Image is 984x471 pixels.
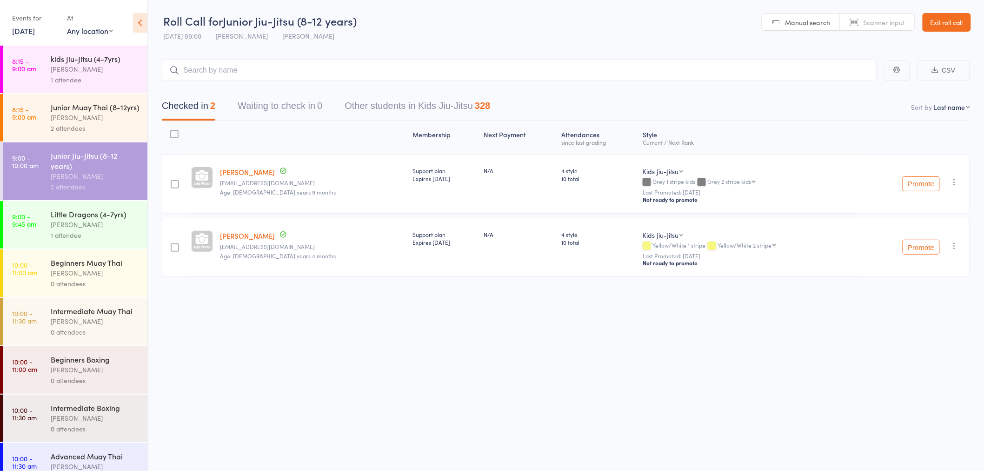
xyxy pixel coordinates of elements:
div: Last name [934,102,965,112]
div: N/A [484,230,554,238]
a: [PERSON_NAME] [220,167,275,177]
div: Support plan [412,230,476,246]
label: Sort by [911,102,932,112]
span: 4 style [561,167,635,175]
div: 0 attendees [51,278,140,289]
div: Not ready to promote [643,259,855,267]
div: since last grading [561,139,635,145]
a: 10:00 -11:30 amIntermediate Boxing[PERSON_NAME]0 attendees [3,395,147,442]
span: [PERSON_NAME] [282,31,334,40]
a: [PERSON_NAME] [220,231,275,241]
button: Other students in Kids Jiu-Jitsu328 [345,96,490,121]
div: 2 [210,101,215,111]
div: [PERSON_NAME] [51,171,140,182]
button: CSV [917,61,970,81]
time: 9:00 - 10:00 am [12,154,39,169]
div: N/A [484,167,554,175]
a: 10:00 -11:30 amIntermediate Muay Thai[PERSON_NAME]0 attendees [3,298,147,345]
div: Atten­dances [558,125,639,150]
div: 0 attendees [51,327,140,337]
a: 8:15 -9:00 amJunior Muay Thai (8-12yrs)[PERSON_NAME]2 attendees [3,94,147,141]
div: Advanced Muay Thai [51,451,140,461]
div: 1 attendee [51,230,140,241]
small: Last Promoted: [DATE] [643,189,855,195]
time: 10:00 - 11:00 am [12,261,37,276]
button: Checked in2 [162,96,215,121]
div: Current / Next Rank [643,139,855,145]
div: Not ready to promote [643,196,855,203]
div: [PERSON_NAME] [51,364,140,375]
div: Membership [409,125,480,150]
div: Events for [12,10,58,26]
small: Last Promoted: [DATE] [643,253,855,259]
div: kids Jiu-Jitsu (4-7yrs) [51,54,140,64]
div: Style [639,125,859,150]
div: Junior Jiu-Jitsu (8-12 years) [51,150,140,171]
div: 2 attendees [51,182,140,192]
div: Support plan [412,167,476,182]
span: 10 total [561,175,635,182]
div: Next Payment [480,125,558,150]
span: Age: [DEMOGRAPHIC_DATA] years 4 months [220,252,336,260]
time: 10:00 - 11:30 am [12,406,37,421]
time: 10:00 - 11:30 am [12,455,37,470]
small: Coachshanegreenwood@gmail.com [220,243,406,250]
span: 10 total [561,238,635,246]
div: [PERSON_NAME] [51,413,140,424]
time: 10:00 - 11:30 am [12,310,37,324]
a: 9:00 -10:00 amJunior Jiu-Jitsu (8-12 years)[PERSON_NAME]2 attendees [3,142,147,200]
div: [PERSON_NAME] [51,112,140,123]
time: 8:15 - 9:00 am [12,57,36,72]
time: 9:00 - 9:45 am [12,213,36,228]
div: Expires [DATE] [412,238,476,246]
span: Scanner input [864,18,905,27]
span: [PERSON_NAME] [216,31,268,40]
div: Grey 2 stripe kids [707,178,751,184]
div: 328 [475,101,490,111]
span: Manual search [785,18,831,27]
span: 4 style [561,230,635,238]
div: 0 attendees [51,424,140,434]
div: 0 attendees [51,375,140,386]
button: Waiting to check in0 [238,96,322,121]
div: Kids Jiu-Jitsu [643,167,678,176]
div: Expires [DATE] [412,175,476,182]
small: Coachshanegreenwood@gmail.com [220,180,406,186]
div: 2 attendees [51,123,140,134]
div: Yellow/White 2 stripe [718,242,771,248]
div: Intermediate Muay Thai [51,306,140,316]
a: Exit roll call [923,13,971,32]
time: 10:00 - 11:00 am [12,358,37,373]
div: Little Dragons (4-7yrs) [51,209,140,219]
div: Beginners Muay Thai [51,257,140,268]
div: [PERSON_NAME] [51,268,140,278]
a: 8:15 -9:00 amkids Jiu-Jitsu (4-7yrs)[PERSON_NAME]1 attendee [3,46,147,93]
div: At [67,10,113,26]
span: Roll Call for [163,13,223,28]
span: Age: [DEMOGRAPHIC_DATA] years 9 months [220,188,336,196]
div: 1 attendee [51,74,140,85]
a: 10:00 -11:00 amBeginners Boxing[PERSON_NAME]0 attendees [3,346,147,394]
div: Intermediate Boxing [51,403,140,413]
div: Junior Muay Thai (8-12yrs) [51,102,140,112]
a: [DATE] [12,26,35,36]
span: Junior Jiu-Jitsu (8-12 years) [223,13,357,28]
div: [PERSON_NAME] [51,64,140,74]
div: [PERSON_NAME] [51,316,140,327]
div: Kids Jiu-Jitsu [643,230,678,240]
div: Yellow/White 1 stripe [643,242,855,250]
div: Any location [67,26,113,36]
a: 9:00 -9:45 amLittle Dragons (4-7yrs)[PERSON_NAME]1 attendee [3,201,147,249]
button: Promote [903,240,940,255]
div: 0 [317,101,322,111]
div: Beginners Boxing [51,354,140,364]
button: Promote [903,176,940,191]
div: Grey 1 stripe kids [643,178,855,186]
span: [DATE] 09:00 [163,31,201,40]
a: 10:00 -11:00 amBeginners Muay Thai[PERSON_NAME]0 attendees [3,249,147,297]
input: Search by name [162,60,877,81]
div: [PERSON_NAME] [51,219,140,230]
time: 8:15 - 9:00 am [12,106,36,121]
